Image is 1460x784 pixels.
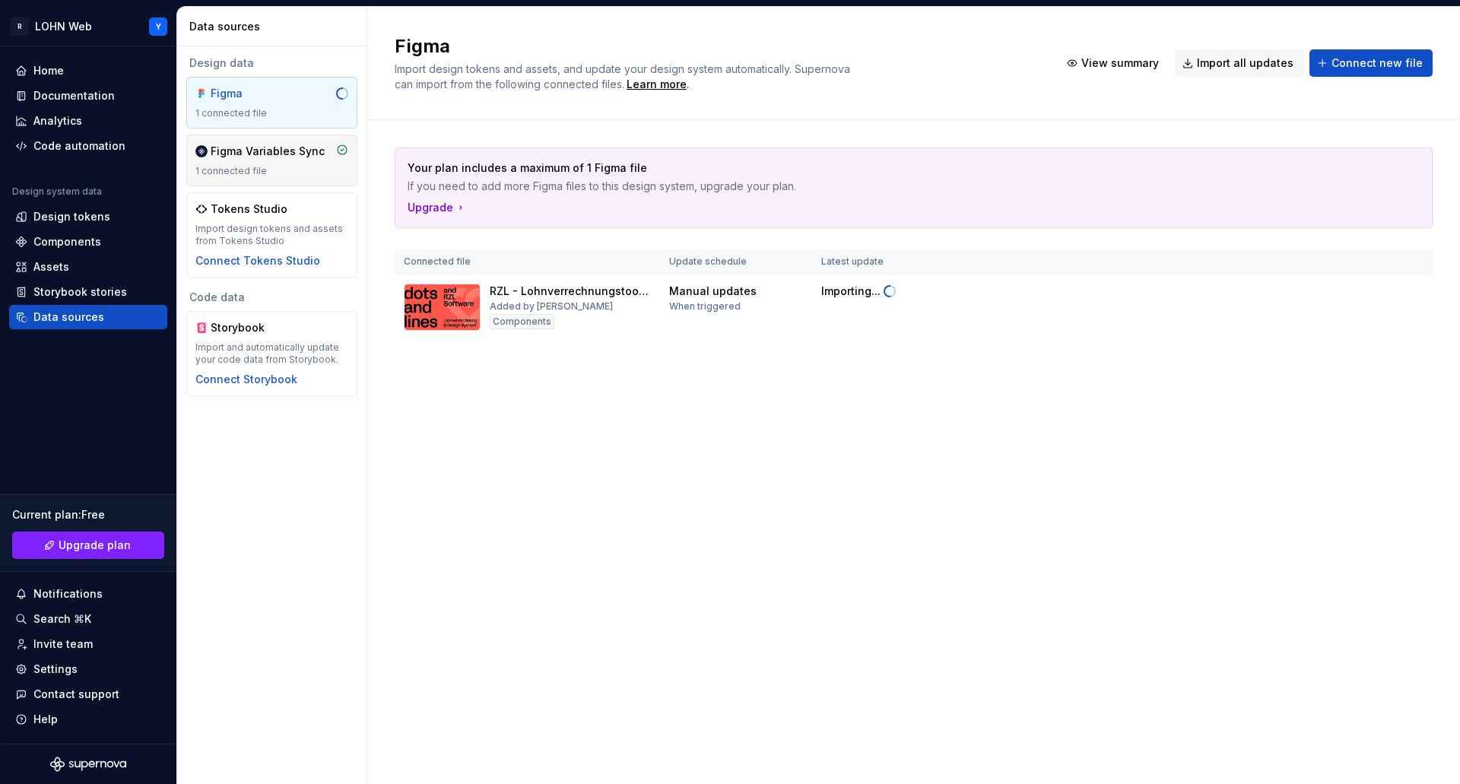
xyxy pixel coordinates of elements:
[12,532,164,559] button: Upgrade plan
[1309,49,1433,77] button: Connect new file
[156,21,161,33] div: Y
[33,687,119,702] div: Contact support
[1059,49,1169,77] button: View summary
[195,107,348,119] div: 1 connected file
[490,314,554,329] div: Components
[186,192,357,278] a: Tokens StudioImport design tokens and assets from Tokens StudioConnect Tokens Studio
[9,657,167,681] a: Settings
[12,186,102,198] div: Design system data
[195,253,320,268] button: Connect Tokens Studio
[1081,56,1159,71] span: View summary
[821,284,881,299] div: Importing...
[9,280,167,304] a: Storybook stories
[9,230,167,254] a: Components
[1331,56,1423,71] span: Connect new file
[9,205,167,229] a: Design tokens
[33,636,93,652] div: Invite team
[59,538,131,553] span: Upgrade plan
[211,144,325,159] div: Figma Variables Sync
[9,707,167,732] button: Help
[9,607,167,631] button: Search ⌘K
[186,135,357,186] a: Figma Variables Sync1 connected file
[395,249,660,275] th: Connected file
[490,300,613,313] div: Added by [PERSON_NAME]
[186,77,357,129] a: Figma1 connected file
[669,284,757,299] div: Manual updates
[33,63,64,78] div: Home
[408,160,1313,176] p: Your plan includes a maximum of 1 Figma file
[189,19,360,34] div: Data sources
[195,165,348,177] div: 1 connected file
[624,79,689,90] span: .
[3,10,173,43] button: RLOHN WebY
[186,311,357,396] a: StorybookImport and automatically update your code data from Storybook.Connect Storybook
[9,305,167,329] a: Data sources
[35,19,92,34] div: LOHN Web
[33,611,91,627] div: Search ⌘K
[195,372,297,387] button: Connect Storybook
[33,209,110,224] div: Design tokens
[9,134,167,158] a: Code automation
[33,662,78,677] div: Settings
[9,682,167,706] button: Contact support
[9,84,167,108] a: Documentation
[33,712,58,727] div: Help
[12,507,164,522] div: Current plan : Free
[9,582,167,606] button: Notifications
[33,138,125,154] div: Code automation
[33,309,104,325] div: Data sources
[9,255,167,279] a: Assets
[33,586,103,601] div: Notifications
[195,341,348,366] div: Import and automatically update your code data from Storybook.
[1175,49,1303,77] button: Import all updates
[33,234,101,249] div: Components
[627,77,687,92] a: Learn more
[33,88,115,103] div: Documentation
[33,113,82,129] div: Analytics
[50,757,126,772] svg: Supernova Logo
[211,86,284,101] div: Figma
[1197,56,1293,71] span: Import all updates
[186,290,357,305] div: Code data
[211,202,287,217] div: Tokens Studio
[9,59,167,83] a: Home
[660,249,812,275] th: Update schedule
[195,223,348,247] div: Import design tokens and assets from Tokens Studio
[669,300,741,313] div: When triggered
[812,249,970,275] th: Latest update
[211,320,284,335] div: Storybook
[186,56,357,71] div: Design data
[408,179,1313,194] p: If you need to add more Figma files to this design system, upgrade your plan.
[11,17,29,36] div: R
[9,632,167,656] a: Invite team
[33,284,127,300] div: Storybook stories
[490,284,651,299] div: RZL - Lohnverrechnungstool (based on MUI)
[33,259,69,275] div: Assets
[395,34,1041,59] h2: Figma
[9,109,167,133] a: Analytics
[395,62,853,90] span: Import design tokens and assets, and update your design system automatically. Supernova can impor...
[408,200,467,215] button: Upgrade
